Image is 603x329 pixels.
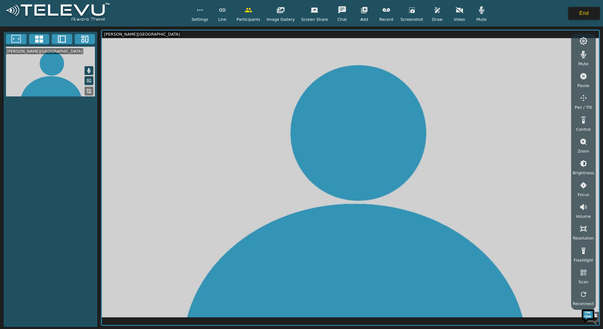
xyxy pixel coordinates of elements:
span: Zoom [577,148,589,154]
button: End [568,7,600,20]
span: Volume [576,213,591,219]
span: Screen Share [301,16,328,22]
img: logoWhite.png [3,1,113,25]
span: Video [454,16,465,22]
button: Mute [85,66,93,75]
div: [PERSON_NAME][GEOGRAPHIC_DATA] [6,48,83,54]
span: Pause [577,83,589,89]
span: Flashlight [574,257,593,263]
span: Participants [237,16,260,22]
span: Draw [432,16,442,22]
span: Add [360,16,368,22]
button: Picture in Picture [85,76,93,85]
span: Pan / Tilt [575,104,592,110]
span: Mute [476,16,486,22]
span: Control [576,126,591,132]
span: Focus [578,192,589,198]
span: Screenshot [401,16,423,22]
span: Reconnect [573,301,594,307]
span: Resolution [573,235,594,241]
span: Chat [337,16,347,22]
span: Record [379,16,393,22]
button: Fullscreen [6,34,26,44]
span: Settings [191,16,208,22]
button: Two Window Medium [52,34,72,44]
button: Three Window Medium [75,34,95,44]
span: Image Gallery [266,16,295,22]
span: Scan [578,279,588,285]
span: Mute [578,61,588,67]
div: [PERSON_NAME][GEOGRAPHIC_DATA] [103,31,181,37]
button: 4x4 [29,34,50,44]
button: Replace Feed [85,87,93,95]
span: Link [218,16,226,22]
img: Chat Widget [581,307,600,326]
span: Brightness [573,170,594,176]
